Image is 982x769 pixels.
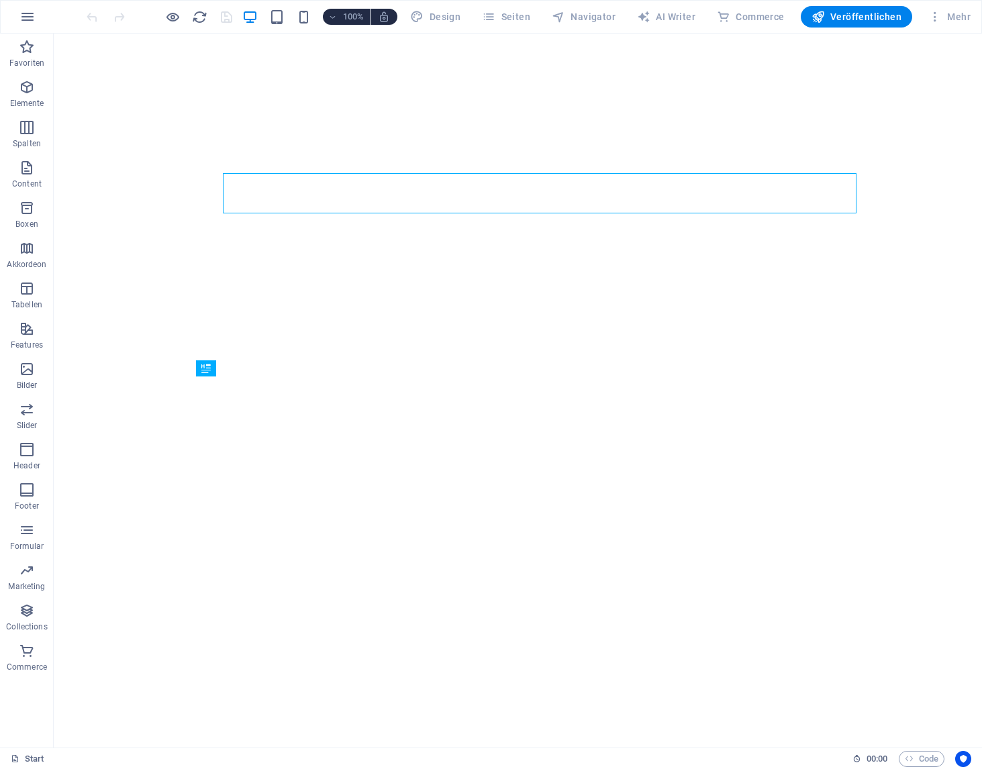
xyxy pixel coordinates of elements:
p: Akkordeon [7,259,46,270]
a: Klick, um Auswahl aufzuheben. Doppelklick öffnet Seitenverwaltung [11,751,44,767]
i: Seite neu laden [192,9,207,25]
p: Features [11,340,43,350]
span: Design [410,10,460,23]
button: Usercentrics [955,751,971,767]
p: Bilder [17,380,38,391]
p: Commerce [7,662,47,672]
p: Footer [15,501,39,511]
p: Slider [17,420,38,431]
span: AI Writer [637,10,695,23]
p: Spalten [13,138,41,149]
p: Elemente [10,98,44,109]
span: Code [905,751,938,767]
button: reload [191,9,207,25]
p: Tabellen [11,299,42,310]
span: Navigator [552,10,616,23]
p: Favoriten [9,58,44,68]
i: Bei Größenänderung Zoomstufe automatisch an das gewählte Gerät anpassen. [378,11,390,23]
button: Mehr [923,6,976,28]
button: AI Writer [632,6,701,28]
span: Seiten [482,10,530,23]
button: Veröffentlichen [801,6,912,28]
button: Design [405,6,466,28]
h6: Session-Zeit [852,751,888,767]
p: Formular [10,541,44,552]
h6: 100% [343,9,364,25]
p: Content [12,178,42,189]
span: Mehr [928,10,971,23]
span: Veröffentlichen [812,10,901,23]
p: Boxen [15,219,38,229]
span: 00 00 [867,751,887,767]
button: Code [899,751,944,767]
p: Collections [6,621,47,632]
button: Seiten [477,6,536,28]
div: Design (Strg+Alt+Y) [405,6,466,28]
p: Header [13,460,40,471]
button: Klicke hier, um den Vorschau-Modus zu verlassen [164,9,181,25]
span: Commerce [717,10,785,23]
button: Commerce [711,6,790,28]
button: 100% [323,9,371,25]
button: Navigator [546,6,621,28]
p: Marketing [8,581,45,592]
span: : [876,754,878,764]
